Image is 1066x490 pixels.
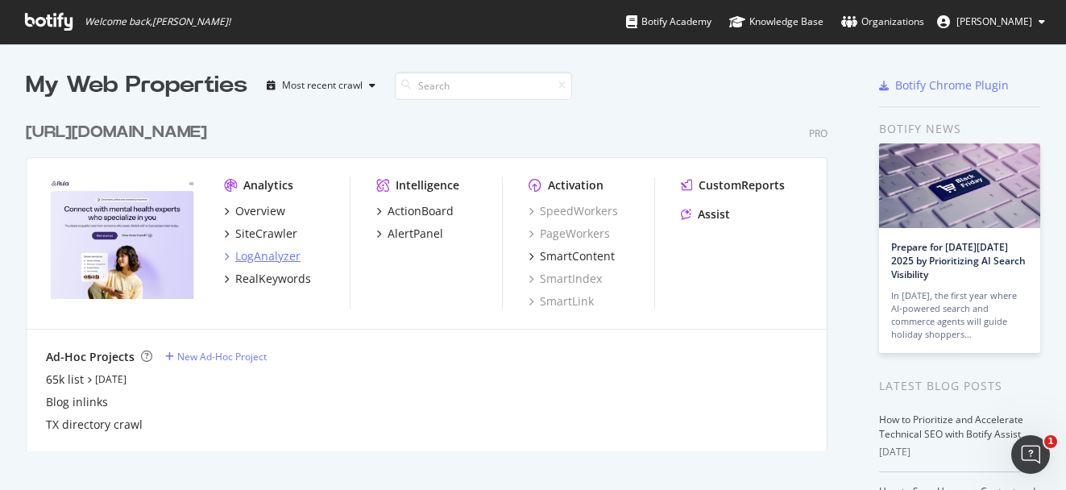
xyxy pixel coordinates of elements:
div: Analytics [243,177,293,193]
a: SpeedWorkers [529,203,618,219]
div: CustomReports [699,177,785,193]
img: Prepare for Black Friday 2025 by Prioritizing AI Search Visibility [879,143,1040,228]
span: Nick Schurk [956,15,1032,28]
div: Botify news [879,120,1040,138]
a: TX directory crawl [46,417,143,433]
a: 65k list [46,372,84,388]
iframe: Intercom live chat [1011,435,1050,474]
div: Botify Chrome Plugin [895,77,1009,93]
div: Latest Blog Posts [879,377,1040,395]
div: [URL][DOMAIN_NAME] [26,121,207,144]
span: Welcome back, [PERSON_NAME] ! [85,15,230,28]
a: SiteCrawler [224,226,297,242]
a: SmartIndex [529,271,602,287]
button: [PERSON_NAME] [924,9,1058,35]
div: Organizations [841,14,924,30]
a: Assist [681,206,730,222]
div: Overview [235,203,285,219]
a: Overview [224,203,285,219]
div: Activation [548,177,604,193]
div: LogAnalyzer [235,248,301,264]
a: CustomReports [681,177,785,193]
a: SmartContent [529,248,615,264]
div: RealKeywords [235,271,311,287]
a: SmartLink [529,293,594,309]
div: My Web Properties [26,69,247,102]
a: LogAnalyzer [224,248,301,264]
div: Most recent crawl [282,81,363,90]
div: Botify Academy [626,14,711,30]
a: AlertPanel [376,226,443,242]
div: Knowledge Base [729,14,823,30]
div: grid [26,102,840,451]
a: How to Prioritize and Accelerate Technical SEO with Botify Assist [879,413,1023,441]
a: PageWorkers [529,226,610,242]
span: 1 [1044,435,1057,448]
button: Most recent crawl [260,73,382,98]
a: RealKeywords [224,271,311,287]
div: Assist [698,206,730,222]
div: Ad-Hoc Projects [46,349,135,365]
a: [DATE] [95,372,127,386]
div: New Ad-Hoc Project [177,350,267,363]
div: [DATE] [879,445,1040,459]
a: Blog inlinks [46,394,108,410]
img: https://www.rula.com/ [46,177,198,299]
div: AlertPanel [388,226,443,242]
div: Intelligence [396,177,459,193]
div: In [DATE], the first year where AI-powered search and commerce agents will guide holiday shoppers… [891,289,1028,341]
div: SmartContent [540,248,615,264]
a: Prepare for [DATE][DATE] 2025 by Prioritizing AI Search Visibility [891,240,1026,281]
a: Botify Chrome Plugin [879,77,1009,93]
div: ActionBoard [388,203,454,219]
a: ActionBoard [376,203,454,219]
div: SiteCrawler [235,226,297,242]
div: Pro [809,127,827,140]
a: [URL][DOMAIN_NAME] [26,121,214,144]
a: New Ad-Hoc Project [165,350,267,363]
input: Search [395,72,572,100]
